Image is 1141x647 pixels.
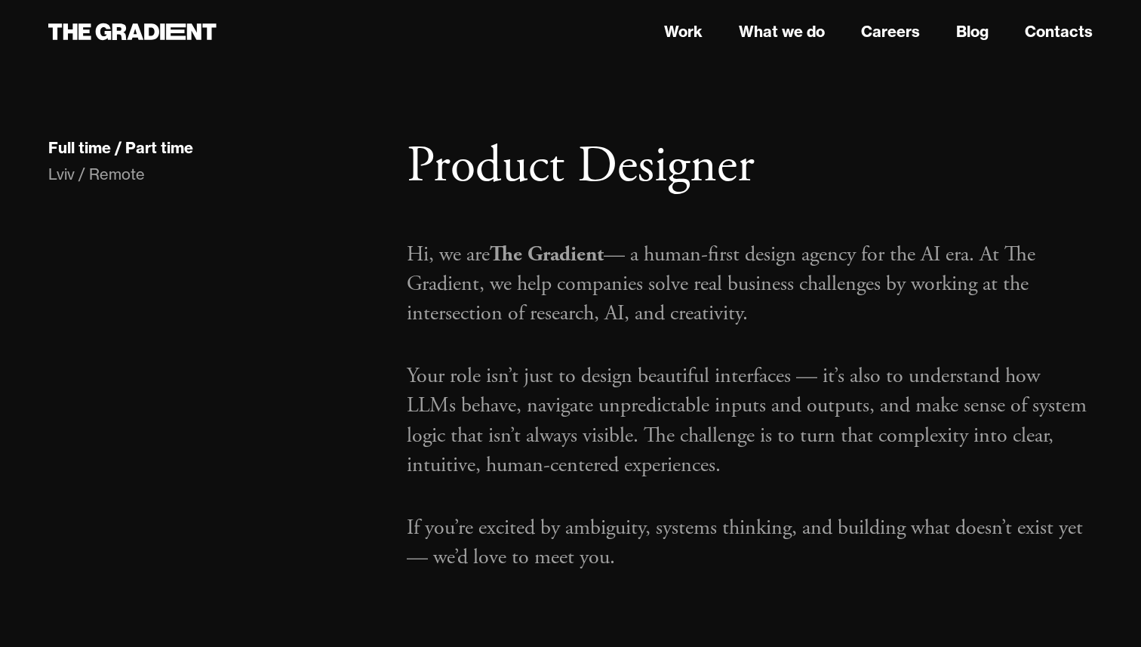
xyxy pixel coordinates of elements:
a: Work [664,20,703,43]
div: Lviv / Remote [48,164,377,185]
p: Hi, we are — a human-first design agency for the AI era. At The Gradient, we help companies solve... [407,240,1093,329]
div: Full time / Part time [48,138,193,158]
strong: The Gradient [490,241,604,268]
h1: Product Designer [407,136,1093,198]
p: Your role isn’t just to design beautiful interfaces — it’s also to understand how LLMs behave, na... [407,362,1093,480]
a: Careers [861,20,920,43]
a: Blog [956,20,989,43]
a: What we do [739,20,825,43]
a: Contacts [1025,20,1093,43]
p: If you’re excited by ambiguity, systems thinking, and building what doesn’t exist yet — we’d love... [407,513,1093,572]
